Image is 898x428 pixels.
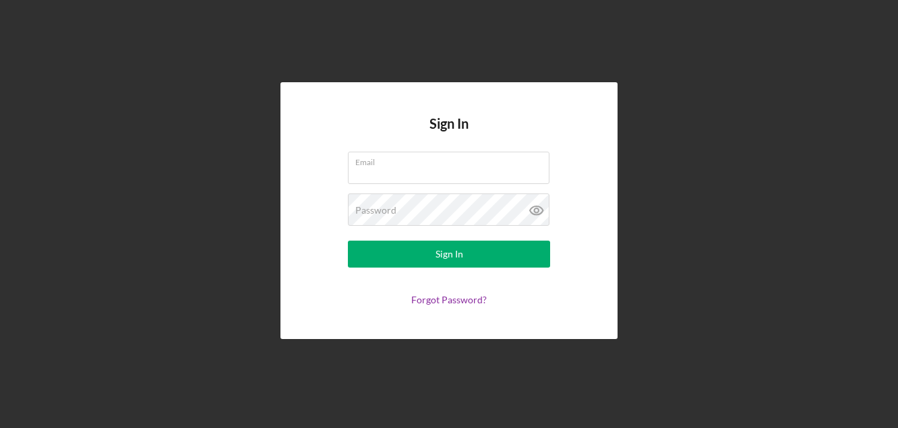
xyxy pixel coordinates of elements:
[355,205,396,216] label: Password
[429,116,469,152] h4: Sign In
[355,152,549,167] label: Email
[436,241,463,268] div: Sign In
[411,294,487,305] a: Forgot Password?
[348,241,550,268] button: Sign In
